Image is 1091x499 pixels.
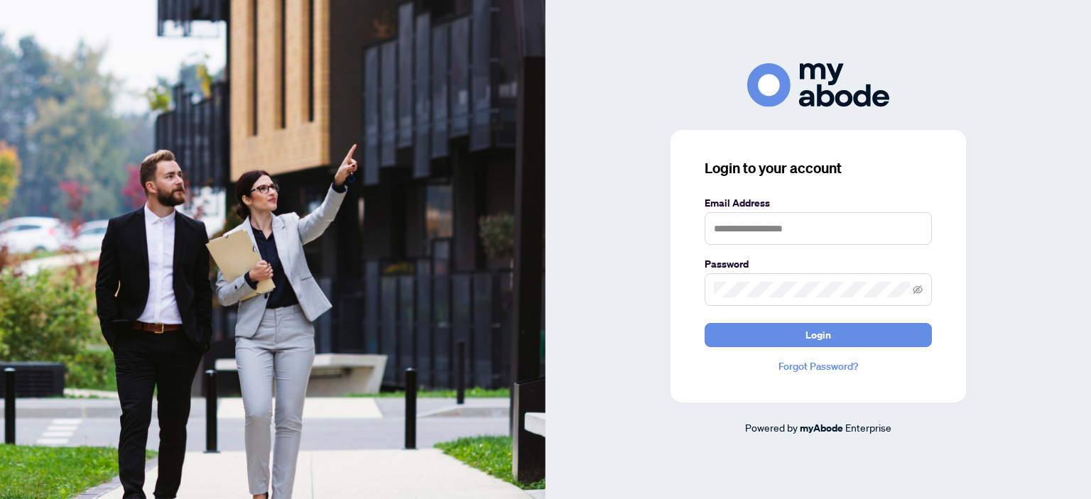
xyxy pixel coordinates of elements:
[705,323,932,347] button: Login
[845,421,891,434] span: Enterprise
[745,421,798,434] span: Powered by
[705,256,932,272] label: Password
[747,63,889,106] img: ma-logo
[800,420,843,436] a: myAbode
[705,195,932,211] label: Email Address
[705,158,932,178] h3: Login to your account
[805,324,831,346] span: Login
[705,358,932,374] a: Forgot Password?
[913,285,923,295] span: eye-invisible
